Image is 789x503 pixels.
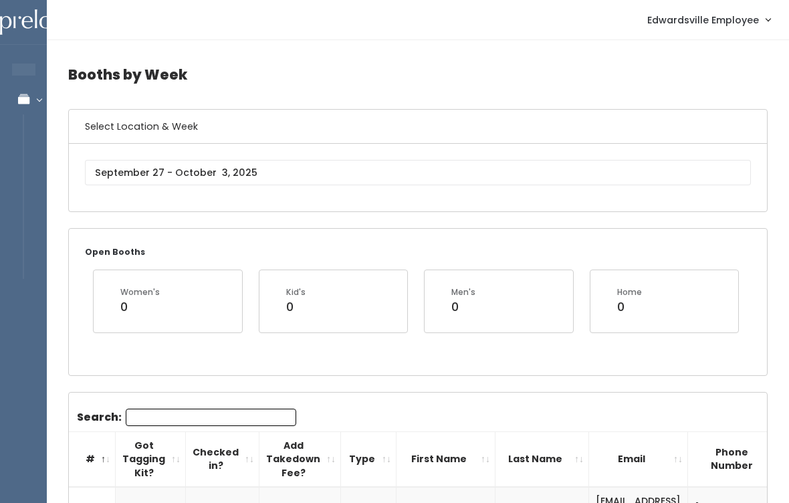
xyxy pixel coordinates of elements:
div: 0 [451,298,475,316]
div: Home [617,286,642,298]
th: Last Name: activate to sort column ascending [495,431,589,487]
th: First Name: activate to sort column ascending [397,431,495,487]
th: Got Tagging Kit?: activate to sort column ascending [116,431,186,487]
th: Email: activate to sort column ascending [589,431,688,487]
div: 0 [617,298,642,316]
label: Search: [77,409,296,426]
div: Men's [451,286,475,298]
input: Search: [126,409,296,426]
small: Open Booths [85,246,145,258]
div: 0 [286,298,306,316]
th: Add Takedown Fee?: activate to sort column ascending [259,431,341,487]
th: Checked in?: activate to sort column ascending [186,431,259,487]
a: Edwardsville Employee [634,5,784,34]
input: September 27 - October 3, 2025 [85,160,751,185]
th: Type: activate to sort column ascending [341,431,397,487]
th: #: activate to sort column descending [69,431,116,487]
div: 0 [120,298,160,316]
div: Kid's [286,286,306,298]
th: Phone Number: activate to sort column ascending [688,431,789,487]
h6: Select Location & Week [69,110,767,144]
span: Edwardsville Employee [647,13,759,27]
div: Women's [120,286,160,298]
h4: Booths by Week [68,56,768,93]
